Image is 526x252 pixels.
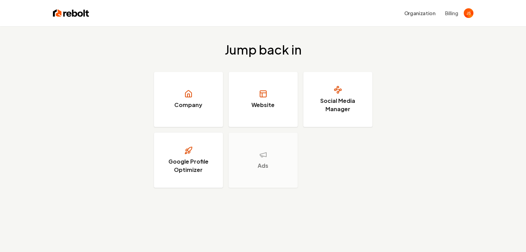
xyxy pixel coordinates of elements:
img: Rebolt Logo [53,8,89,18]
button: Organization [400,7,440,19]
a: Company [154,72,223,127]
a: Google Profile Optimizer [154,133,223,188]
button: Billing [445,10,458,17]
img: Josh Sharman [464,8,473,18]
h3: Google Profile Optimizer [163,157,214,174]
h2: Jump back in [225,43,302,57]
h3: Ads [258,162,268,170]
button: Open user button [464,8,473,18]
a: Website [229,72,298,127]
a: Social Media Manager [303,72,372,127]
h3: Website [251,101,275,109]
h3: Social Media Manager [312,97,364,113]
h3: Company [174,101,202,109]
